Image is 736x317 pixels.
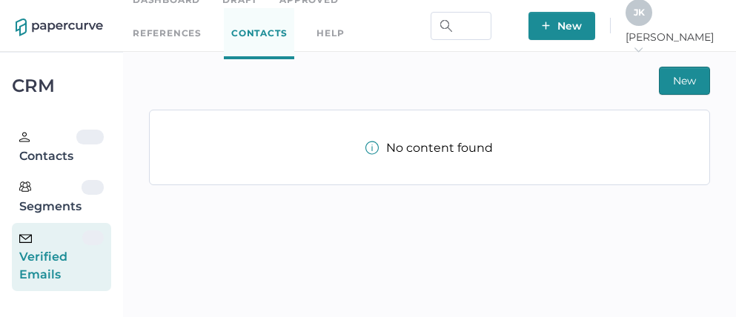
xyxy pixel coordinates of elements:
span: New [542,12,582,40]
span: New [673,67,696,94]
img: plus-white.e19ec114.svg [542,21,550,30]
a: Contacts [224,8,294,59]
div: Verified Emails [19,230,82,284]
div: Segments [19,180,82,216]
div: Contacts [19,130,76,165]
img: search.bf03fe8b.svg [440,20,452,32]
div: CRM [12,79,111,93]
i: arrow_right [633,44,643,55]
a: References [133,25,202,41]
img: email-icon-black.c777dcea.svg [19,234,32,243]
input: Search Workspace [431,12,491,40]
button: New [659,67,710,95]
div: No content found [365,141,493,155]
img: segments.b9481e3d.svg [19,181,31,193]
button: New [528,12,595,40]
div: help [316,25,344,41]
img: info-tooltip-active.a952ecf1.svg [365,141,379,155]
img: person.20a629c4.svg [19,132,30,142]
img: papercurve-logo-colour.7244d18c.svg [16,19,103,36]
span: J K [634,7,645,18]
span: [PERSON_NAME] [626,30,720,57]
